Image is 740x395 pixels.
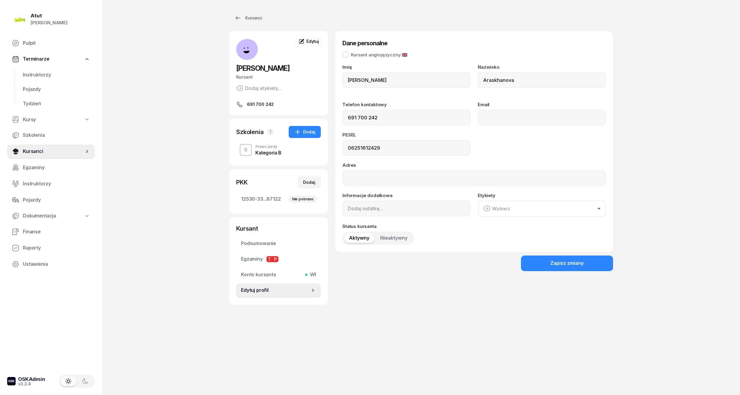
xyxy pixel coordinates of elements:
[342,201,471,216] input: Dodaj notatkę...
[375,233,412,243] button: Nieaktywny
[23,228,90,236] span: Finanse
[18,68,95,82] a: Instruktorzy
[241,255,316,263] span: Egzaminy
[349,234,369,242] span: Aktywny
[236,283,321,298] a: Edytuj profil
[267,129,273,135] span: 1
[344,233,374,243] button: Aktywny
[23,39,90,47] span: Pulpit
[289,126,321,138] button: Dodaj
[306,39,319,44] span: Edytuj
[255,145,281,148] div: Prawo jazdy
[266,256,272,262] span: T
[236,192,321,206] a: 12530-33...87122Nie pobrano
[7,128,95,142] a: Szkolenia
[23,116,36,124] span: Kursy
[272,256,278,262] span: P
[23,180,90,188] span: Instruktorzy
[294,128,315,136] div: Dodaj
[241,271,316,279] span: Konto kursanta
[236,236,321,251] a: Podsumowanie
[236,224,321,233] div: Kursant
[31,19,68,27] div: [PERSON_NAME]
[7,113,95,127] a: Kursy
[236,142,321,158] button: BPrawo jazdyKategoria B
[23,55,49,63] span: Terminarze
[7,209,95,223] a: Dokumentacja
[229,12,267,24] a: Kursanci
[18,82,95,97] a: Pojazdy
[23,244,90,252] span: Raporty
[236,178,248,187] div: PKK
[7,52,95,66] a: Terminarze
[240,144,252,156] button: B
[242,145,250,155] div: B
[308,271,316,279] span: Wł
[7,377,16,385] img: logo-xs-dark@2x.png
[241,240,316,247] span: Podsumowanie
[236,128,264,136] div: Szkolenia
[7,177,95,191] a: Instruktorzy
[483,205,510,213] div: Wybierz
[234,14,262,22] div: Kursanci
[478,201,606,217] button: Wybierz
[23,85,90,93] span: Pojazdy
[23,131,90,139] span: Szkolenia
[18,377,45,382] div: OSKAdmin
[241,195,316,203] span: 12530-33...87122
[7,160,95,175] a: Egzaminy
[7,36,95,50] a: Pulpit
[255,150,281,155] div: Kategoria B
[7,225,95,239] a: Finanse
[236,85,281,92] button: Dodaj etykiety...
[236,73,321,81] div: Kursant
[298,176,321,188] button: Dodaj
[521,256,613,271] button: Zapisz zmiany
[342,38,606,48] h3: Dane personalne
[31,13,68,18] div: Atut
[23,164,90,172] span: Egzaminy
[23,260,90,268] span: Ustawienia
[303,179,315,186] div: Dodaj
[351,52,408,57] div: Kursant anglojęzyczny 🇬🇧
[23,71,90,79] span: Instruktorzy
[7,193,95,207] a: Pojazdy
[236,252,321,266] a: EgzaminyTP
[7,144,95,159] a: Kursanci
[236,101,321,108] a: 691 700 242
[241,286,310,294] span: Edytuj profil
[7,257,95,271] a: Ustawienia
[236,268,321,282] a: Konto kursantaWł
[7,241,95,255] a: Raporty
[18,382,45,386] div: v3.2.4
[18,97,95,111] a: Tydzień
[247,101,274,108] span: 691 700 242
[294,36,323,47] a: Edytuj
[23,100,90,108] span: Tydzień
[380,234,408,242] span: Nieaktywny
[236,64,290,73] span: [PERSON_NAME]
[23,148,84,155] span: Kursanci
[23,212,56,220] span: Dokumentacja
[23,196,90,204] span: Pojazdy
[550,259,584,267] div: Zapisz zmiany
[288,196,317,203] div: Nie pobrano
